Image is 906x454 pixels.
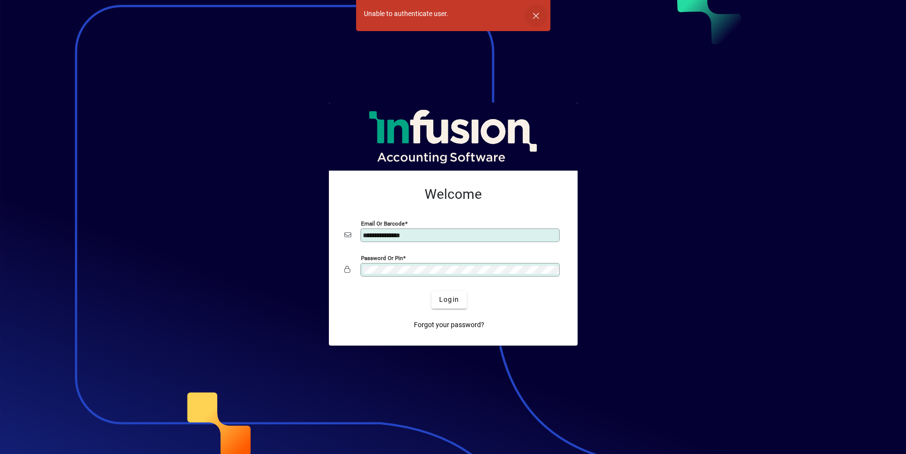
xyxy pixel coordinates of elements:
[344,186,562,203] h2: Welcome
[414,320,484,330] span: Forgot your password?
[410,316,488,334] a: Forgot your password?
[525,4,548,27] button: Dismiss
[361,220,405,227] mat-label: Email or Barcode
[361,254,403,261] mat-label: Password or Pin
[439,295,459,305] span: Login
[364,9,448,19] div: Unable to authenticate user.
[431,291,467,309] button: Login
